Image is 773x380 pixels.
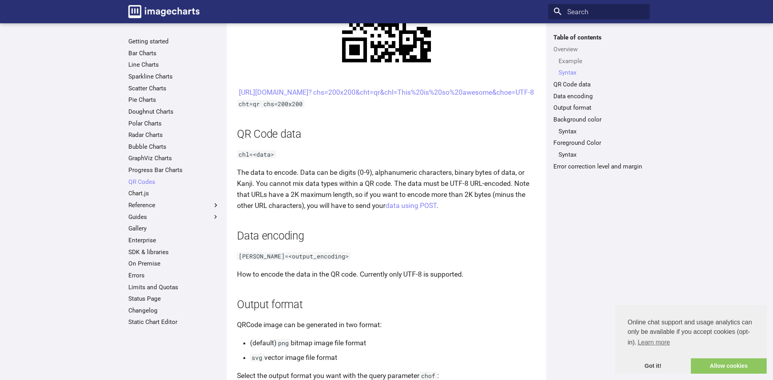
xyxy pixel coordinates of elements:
[128,178,220,186] a: QR Codes
[419,372,437,380] code: chof
[559,69,645,77] a: Syntax
[553,163,645,170] a: Error correction level and margin
[128,120,220,127] a: Polar Charts
[128,260,220,268] a: On Premise
[128,154,220,162] a: GraphViz Charts
[548,34,650,170] nav: Table of contents
[237,252,351,260] code: [PERSON_NAME]=<output_encoding>
[237,167,536,212] p: The data to encode. Data can be digits (0-9), alphanumeric characters, binary bytes of data, or K...
[128,225,220,232] a: Gallery
[559,127,645,135] a: Syntax
[553,57,645,77] nav: Overview
[553,45,645,53] a: Overview
[128,37,220,45] a: Getting started
[128,271,220,279] a: Errors
[615,358,691,374] a: dismiss cookie message
[628,318,754,348] span: Online chat support and usage analytics can only be available if you accept cookies (opt-in).
[553,104,645,112] a: Output format
[128,248,220,256] a: SDK & libraries
[237,228,536,244] h2: Data encoding
[128,201,220,209] label: Reference
[553,80,645,88] a: QR Code data
[386,202,436,210] a: data using POST
[128,73,220,80] a: Sparkline Charts
[276,339,291,347] code: png
[128,307,220,314] a: Changelog
[250,352,536,363] li: vector image file format
[559,151,645,159] a: Syntax
[237,269,536,280] p: How to encode the data in the QR code. Currently only UTF-8 is supported.
[128,49,220,57] a: Bar Charts
[128,84,220,92] a: Scatter Charts
[239,88,534,96] a: [URL][DOMAIN_NAME]? chs=200x200&cht=qr&chl=This%20is%20so%20awesome&choe=UTF-8
[128,295,220,303] a: Status Page
[615,305,767,374] div: cookieconsent
[553,151,645,159] nav: Foreground Color
[548,4,650,20] input: Search
[128,236,220,244] a: Enterprise
[691,358,767,374] a: allow cookies
[128,108,220,116] a: Doughnut Charts
[128,189,220,197] a: Chart.js
[553,116,645,124] a: Background color
[553,92,645,100] a: Data encoding
[559,57,645,65] a: Example
[128,318,220,326] a: Static Chart Editor
[128,166,220,174] a: Progress Bar Charts
[553,139,645,147] a: Foreground Color
[128,96,220,104] a: Pie Charts
[128,143,220,151] a: Bubble Charts
[125,2,203,21] a: Image-Charts documentation
[237,150,276,158] code: chl=<data>
[128,213,220,221] label: Guides
[237,319,536,330] p: QRCode image can be generated in two format:
[128,5,199,18] img: logo
[237,127,536,142] h2: QR Code data
[553,127,645,135] nav: Background color
[128,61,220,69] a: Line Charts
[237,297,536,313] h2: Output format
[250,337,536,348] li: (default) bitmap image file format
[237,100,305,108] code: cht=qr chs=200x200
[250,354,264,361] code: svg
[636,337,671,348] a: learn more about cookies
[548,34,650,41] label: Table of contents
[128,131,220,139] a: Radar Charts
[128,283,220,291] a: Limits and Quotas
